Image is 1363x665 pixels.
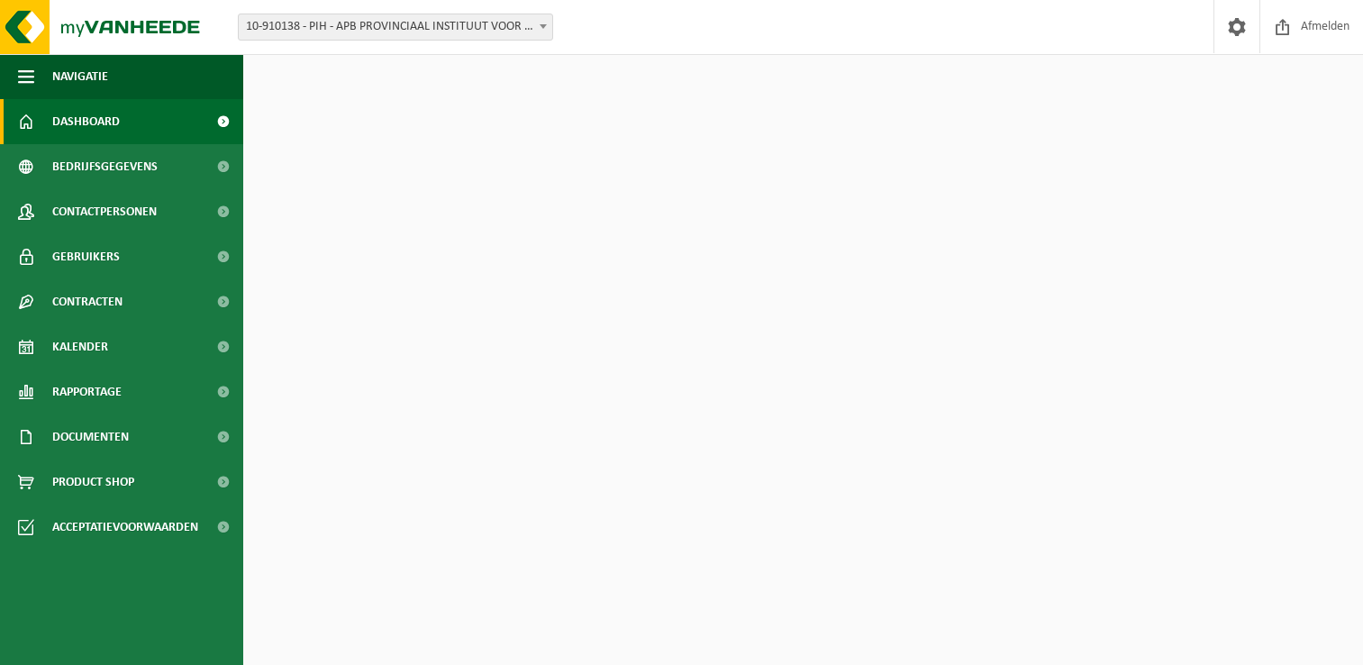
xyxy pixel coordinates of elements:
span: Contactpersonen [52,189,157,234]
span: Gebruikers [52,234,120,279]
span: Documenten [52,414,129,460]
span: Rapportage [52,369,122,414]
span: Acceptatievoorwaarden [52,505,198,550]
span: Navigatie [52,54,108,99]
span: 10-910138 - PIH - APB PROVINCIAAL INSTITUUT VOOR HYGIENE - ANTWERPEN [239,14,552,40]
span: Contracten [52,279,123,324]
span: Product Shop [52,460,134,505]
span: Kalender [52,324,108,369]
span: Dashboard [52,99,120,144]
span: Bedrijfsgegevens [52,144,158,189]
span: 10-910138 - PIH - APB PROVINCIAAL INSTITUUT VOOR HYGIENE - ANTWERPEN [238,14,553,41]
